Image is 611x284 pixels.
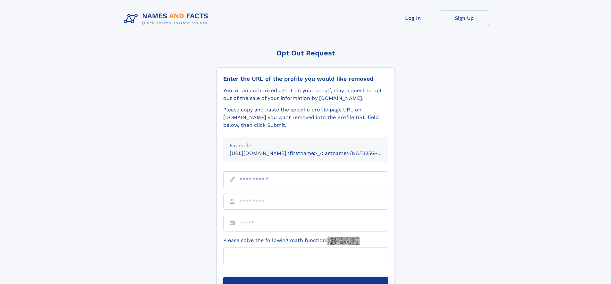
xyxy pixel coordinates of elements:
[121,10,214,28] img: Logo Names and Facts
[387,10,439,26] a: Log In
[439,10,490,26] a: Sign Up
[216,49,395,57] div: Opt Out Request
[223,75,388,82] div: Enter the URL of the profile you would like removed
[230,150,400,156] small: [URL][DOMAIN_NAME]<firstname>_<lastname>/NAF325G-xxxxxxxx
[223,237,360,245] label: Please solve the following math function:
[223,106,388,129] div: Please copy and paste the specific profile page URL on [DOMAIN_NAME] you want removed into the Pr...
[230,142,382,150] div: Example:
[223,87,388,102] div: You, or an authorized agent on your behalf, may request to opt-out of the sale of your informatio...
